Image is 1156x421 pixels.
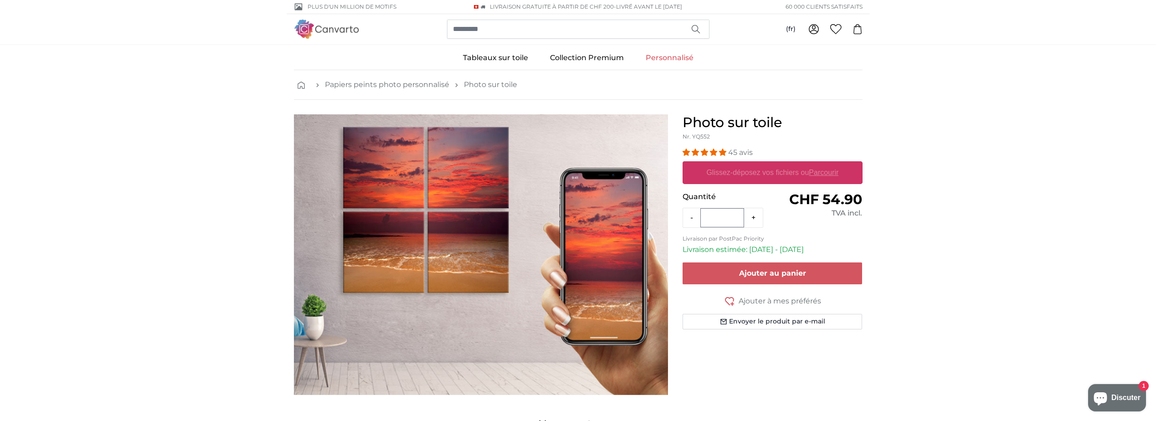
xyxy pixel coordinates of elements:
a: Personnalisé [635,46,704,70]
span: - [614,3,682,10]
a: Tableaux sur toile [452,46,539,70]
nav: breadcrumbs [294,70,863,100]
inbox-online-store-chat: Chat de la boutique en ligne Shopify [1085,384,1149,414]
button: - [683,209,700,227]
a: Photo sur toile [464,79,517,90]
button: Ajouter à mes préférés [683,295,863,307]
p: Quantité [683,191,772,202]
button: Ajouter au panier [683,262,863,284]
span: Livré avant le [DATE] [616,3,682,10]
a: Collection Premium [539,46,635,70]
div: TVA incl. [772,208,862,219]
img: Suisse [474,5,478,9]
span: Plus d'un million de motifs [308,3,396,11]
button: Envoyer le produit par e-mail [683,314,863,329]
span: 60 000 clients satisfaits [786,3,863,11]
button: + [744,209,763,227]
span: Ajouter à mes préférés [739,296,821,307]
span: Nr. YQ552 [683,133,710,140]
h1: Photo sur toile [683,114,863,131]
span: CHF 54.90 [789,191,862,208]
span: 45 avis [728,148,753,157]
p: Livraison estimée: [DATE] - [DATE] [683,244,863,255]
img: personalised-canvas-print [294,114,668,395]
img: Canvarto [294,20,360,38]
span: Ajouter au panier [739,269,806,277]
span: 4.93 stars [683,148,728,157]
p: Livraison par PostPac Priority [683,235,863,242]
span: Livraison GRATUITE à partir de CHF 200 [490,3,614,10]
div: 1 of 1 [294,114,668,395]
button: (fr) [779,21,803,37]
a: Papiers peints photo personnalisé [325,79,449,90]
